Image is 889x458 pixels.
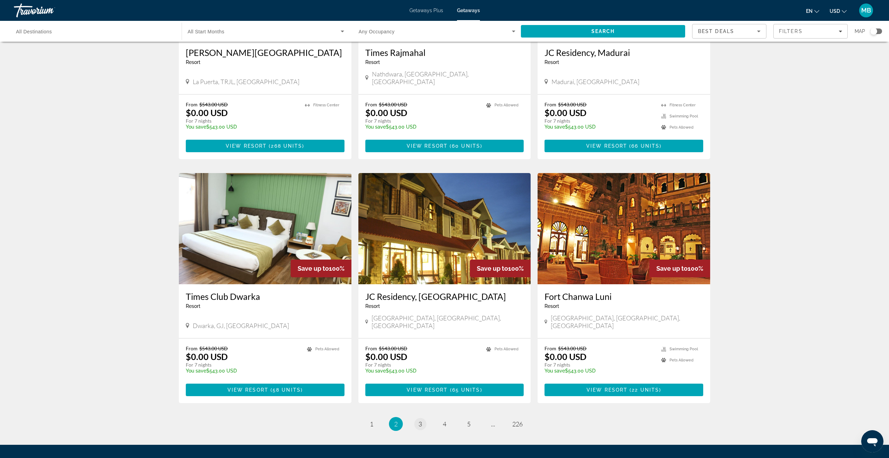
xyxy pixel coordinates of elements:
[199,101,228,107] span: $543.00 USD
[372,314,524,329] span: [GEOGRAPHIC_DATA], [GEOGRAPHIC_DATA], [GEOGRAPHIC_DATA]
[806,8,813,14] span: en
[186,47,344,58] h3: [PERSON_NAME][GEOGRAPHIC_DATA]
[551,314,703,329] span: [GEOGRAPHIC_DATA], [GEOGRAPHIC_DATA], [GEOGRAPHIC_DATA]
[365,118,480,124] p: For 7 nights
[631,143,659,149] span: 66 units
[545,362,654,368] p: For 7 nights
[379,101,407,107] span: $543.00 USD
[179,173,351,284] img: Times Club Dwarka
[186,118,298,124] p: For 7 nights
[830,8,840,14] span: USD
[365,368,480,374] p: $543.00 USD
[365,303,380,309] span: Resort
[861,430,883,452] iframe: Button to launch messaging window
[186,351,228,362] p: $0.00 USD
[448,143,482,149] span: ( )
[545,368,654,374] p: $543.00 USD
[779,28,803,34] span: Filters
[267,143,304,149] span: ( )
[365,368,386,374] span: You save
[188,29,224,34] span: All Start Months
[545,291,703,302] a: Fort Chanwa Luni
[186,291,344,302] a: Times Club Dwarka
[186,124,298,130] p: $543.00 USD
[452,387,480,393] span: 65 units
[186,124,206,130] span: You save
[370,420,373,428] span: 1
[273,387,301,393] span: 58 units
[467,420,471,428] span: 5
[365,362,480,368] p: For 7 nights
[457,8,480,13] a: Getaways
[448,387,482,393] span: ( )
[227,387,268,393] span: View Resort
[551,78,639,85] span: Madurai, [GEOGRAPHIC_DATA]
[298,265,329,272] span: Save up to
[179,417,710,431] nav: Pagination
[773,24,848,39] button: Filters
[670,103,696,107] span: Fitness Center
[418,420,422,428] span: 3
[365,351,407,362] p: $0.00 USD
[586,143,627,149] span: View Resort
[271,143,302,149] span: 268 units
[186,368,206,374] span: You save
[394,420,398,428] span: 2
[477,265,508,272] span: Save up to
[365,291,524,302] a: JC Residency, [GEOGRAPHIC_DATA]
[365,59,380,65] span: Resort
[545,140,703,152] a: View Resort(66 units)
[545,384,703,396] button: View Resort(22 units)
[538,173,710,284] img: Fort Chanwa Luni
[268,387,303,393] span: ( )
[365,124,386,130] span: You save
[587,387,628,393] span: View Resort
[628,387,661,393] span: ( )
[291,260,351,277] div: 100%
[372,70,524,85] span: Nathdwara, [GEOGRAPHIC_DATA], [GEOGRAPHIC_DATA]
[545,107,587,118] p: $0.00 USD
[545,47,703,58] a: JC Residency, Madurai
[558,345,587,351] span: $543.00 USD
[670,125,693,130] span: Pets Allowed
[409,8,443,13] a: Getaways Plus
[193,78,299,85] span: La Puerta, TRJL, [GEOGRAPHIC_DATA]
[186,107,228,118] p: $0.00 USD
[358,173,531,284] img: JC Residency, Kodaikanal
[16,29,52,34] span: All Destinations
[186,140,344,152] a: View Resort(268 units)
[14,1,83,19] a: Travorium
[670,358,693,362] span: Pets Allowed
[512,420,523,428] span: 226
[545,118,654,124] p: For 7 nights
[656,265,688,272] span: Save up to
[199,345,228,351] span: $543.00 USD
[365,140,524,152] button: View Resort(60 units)
[591,28,615,34] span: Search
[313,103,339,107] span: Fitness Center
[545,345,556,351] span: From
[649,260,710,277] div: 100%
[226,143,267,149] span: View Resort
[365,107,407,118] p: $0.00 USD
[558,101,587,107] span: $543.00 USD
[186,362,300,368] p: For 7 nights
[670,114,698,118] span: Swimming Pool
[830,6,847,16] button: Change currency
[545,124,654,130] p: $543.00 USD
[627,143,662,149] span: ( )
[545,124,565,130] span: You save
[186,101,198,107] span: From
[186,345,198,351] span: From
[495,103,518,107] span: Pets Allowed
[186,368,300,374] p: $543.00 USD
[632,387,659,393] span: 22 units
